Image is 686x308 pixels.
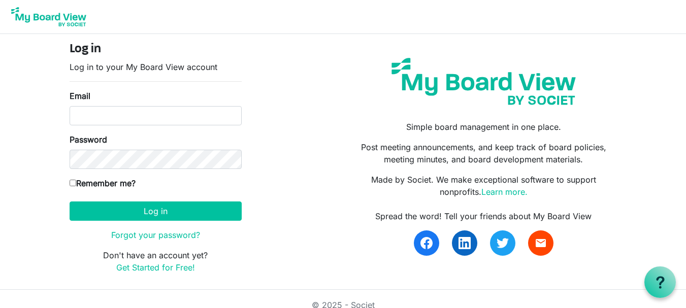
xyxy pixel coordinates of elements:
a: Learn more. [481,187,528,197]
input: Remember me? [70,180,76,186]
img: twitter.svg [497,237,509,249]
label: Email [70,90,90,102]
a: Get Started for Free! [116,262,195,272]
p: Simple board management in one place. [350,121,616,133]
span: email [535,237,547,249]
button: Log in [70,201,242,221]
img: facebook.svg [420,237,433,249]
p: Don't have an account yet? [70,249,242,273]
img: my-board-view-societ.svg [384,50,583,113]
h4: Log in [70,42,242,57]
a: email [528,230,553,256]
img: linkedin.svg [459,237,471,249]
a: Forgot your password? [111,230,200,240]
p: Made by Societ. We make exceptional software to support nonprofits. [350,174,616,198]
p: Log in to your My Board View account [70,61,242,73]
p: Post meeting announcements, and keep track of board policies, meeting minutes, and board developm... [350,141,616,165]
div: Spread the word! Tell your friends about My Board View [350,210,616,222]
label: Password [70,133,107,146]
label: Remember me? [70,177,136,189]
img: My Board View Logo [8,4,89,29]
